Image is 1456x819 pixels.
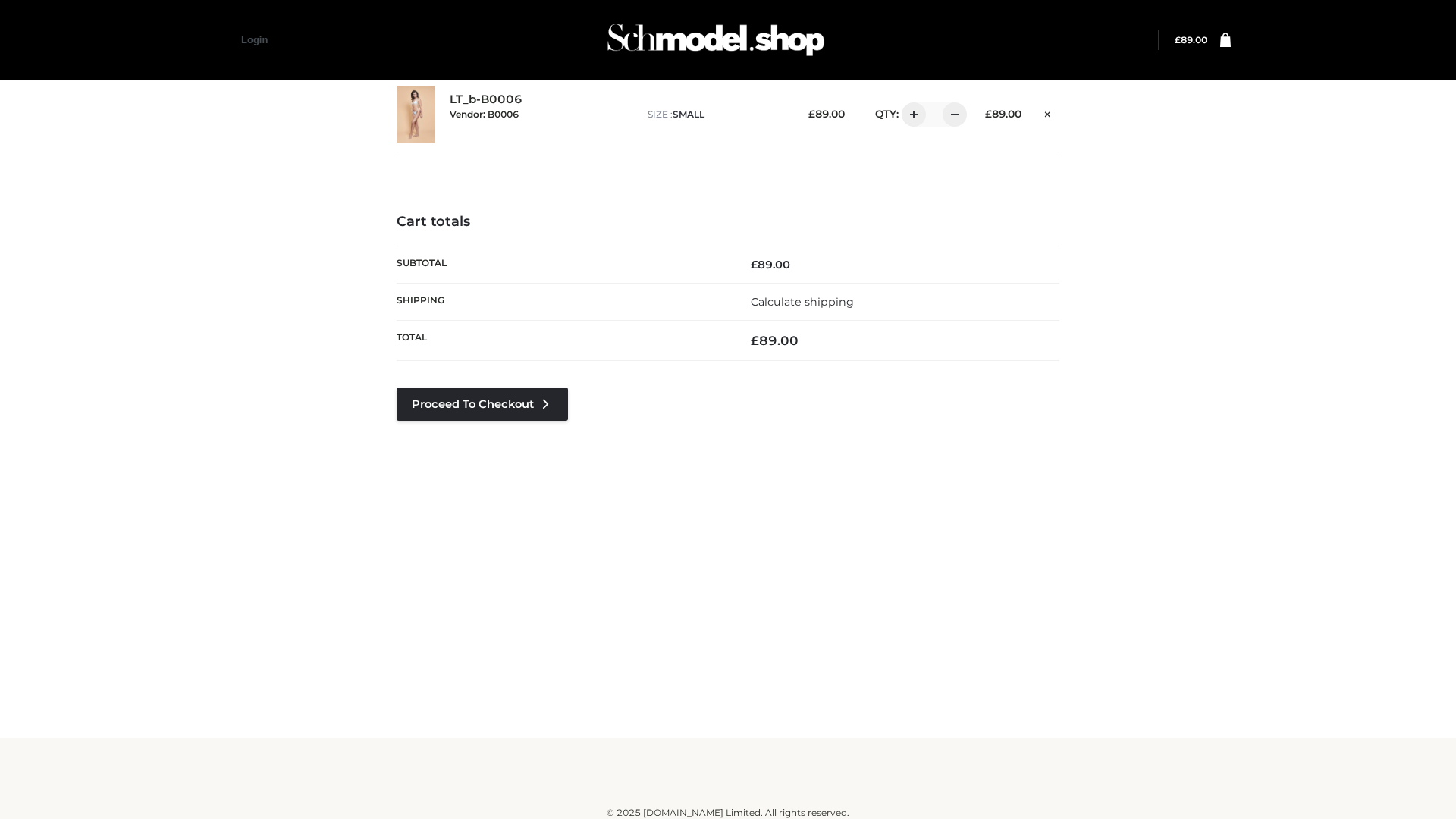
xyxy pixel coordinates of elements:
a: Login [241,34,268,45]
th: Subtotal [397,246,728,283]
bdi: 89.00 [751,333,799,348]
a: Calculate shipping [751,295,854,309]
img: Schmodel Admin 964 [602,10,830,70]
bdi: 89.00 [808,108,845,120]
div: QTY: [860,102,962,127]
bdi: 89.00 [1175,34,1207,45]
bdi: 89.00 [985,108,1021,120]
a: Remove this item [1037,102,1059,122]
th: Total [397,321,728,361]
span: £ [985,108,992,120]
span: £ [751,333,759,348]
h4: Cart totals [397,214,1059,231]
a: £89.00 [1175,34,1207,45]
div: LT_b-B0006 [450,93,632,135]
span: £ [751,258,758,271]
span: £ [1175,34,1181,45]
th: Shipping [397,283,728,320]
a: Proceed to Checkout [397,388,568,421]
bdi: 89.00 [751,258,790,271]
span: £ [808,108,815,120]
p: size : [648,108,785,121]
small: Vendor: B0006 [450,108,519,120]
span: SMALL [673,108,704,120]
